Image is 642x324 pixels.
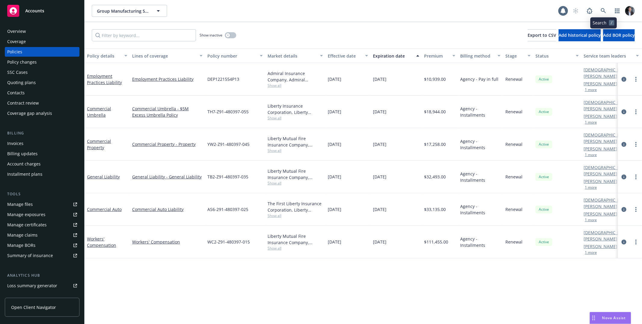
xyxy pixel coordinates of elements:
div: Summary of insurance [7,251,53,260]
a: [DEMOGRAPHIC_DATA][PERSON_NAME] [584,197,631,209]
span: Show inactive [200,33,222,38]
a: Quoting plans [5,78,79,87]
span: $10,939.00 [424,76,446,82]
a: more [632,76,640,83]
button: 1 more [585,121,597,124]
a: Loss summary generator [5,281,79,291]
span: Active [538,239,550,245]
a: Commercial Umbrella [87,106,111,118]
div: Lines of coverage [132,53,196,59]
div: Expiration date [373,53,413,59]
div: Manage certificates [7,220,47,230]
a: Commercial Auto Liability [132,206,203,212]
div: Premium [424,53,449,59]
div: Billing [5,130,79,136]
a: General Liability - General Liability [132,174,203,180]
span: Agency - Installments [460,138,501,151]
img: photo [625,6,635,16]
a: circleInformation [620,173,628,181]
a: Accounts [5,2,79,19]
span: Active [538,207,550,212]
span: Show all [268,148,323,153]
div: Liberty Mutual Fire Insurance Company, Liberty Mutual [268,233,323,246]
span: $17,258.00 [424,141,446,147]
input: Filter by keyword... [92,29,196,41]
div: Tools [5,191,79,197]
button: Group Manufacturing Services [92,5,167,17]
span: [DATE] [328,174,341,180]
span: Active [538,174,550,180]
a: General Liability [87,174,120,180]
a: Summary of insurance [5,251,79,260]
span: Show all [268,213,323,218]
span: [DATE] [373,76,386,82]
a: Contract review [5,98,79,108]
span: [DATE] [373,239,386,245]
a: Search [597,5,609,17]
span: Active [538,142,550,147]
button: Billing method [458,49,503,63]
span: [DATE] [328,109,341,115]
a: [PERSON_NAME] [584,243,617,250]
span: Nova Assist [602,315,626,320]
a: [DEMOGRAPHIC_DATA][PERSON_NAME] [584,229,631,242]
a: Switch app [611,5,623,17]
span: Show all [268,181,323,186]
div: Contacts [7,88,25,98]
span: [DATE] [328,141,341,147]
a: [DEMOGRAPHIC_DATA][PERSON_NAME] [584,67,631,79]
span: [DATE] [328,76,341,82]
a: Account charges [5,159,79,169]
button: Add historical policy [559,29,601,41]
button: Market details [265,49,325,63]
a: [PERSON_NAME] [584,113,617,119]
a: Start snowing [570,5,582,17]
button: Status [533,49,581,63]
button: 1 more [585,88,597,92]
a: more [632,141,640,148]
span: [DATE] [373,109,386,115]
a: Commercial Umbrella - $5M Excess Umbrella Policy [132,105,203,118]
span: $18,944.00 [424,109,446,115]
span: $32,493.00 [424,174,446,180]
div: Manage exposures [7,210,45,219]
div: Market details [268,53,316,59]
a: Manage certificates [5,220,79,230]
span: Open Client Navigator [11,304,56,310]
div: Stage [505,53,524,59]
button: Lines of coverage [130,49,205,63]
button: Nova Assist [590,312,631,324]
div: Liberty Insurance Corporation, Liberty Mutual [268,103,323,115]
a: circleInformation [620,206,628,213]
span: Renewal [505,141,523,147]
span: TH7-Z91-480397-055 [207,109,249,115]
div: Invoices [7,139,23,148]
a: Policy changes [5,57,79,67]
span: Group Manufacturing Services [97,8,149,14]
button: Premium [422,49,458,63]
button: Export to CSV [528,29,556,41]
span: Add historical policy [559,32,601,38]
span: Manage exposures [5,210,79,219]
span: Renewal [505,109,523,115]
span: YW2-Z91-480397-045 [207,141,250,147]
a: Workers' Compensation [87,236,116,248]
div: Loss summary generator [7,281,57,291]
a: Report a Bug [584,5,596,17]
div: Admiral Insurance Company, Admiral Insurance Group ([PERSON_NAME] Corporation), CRC Group [268,70,323,83]
a: Manage claims [5,230,79,240]
div: Overview [7,27,26,36]
span: DEP1221554P13 [207,76,239,82]
div: Policy details [87,53,121,59]
div: Policies [7,47,22,57]
a: [PERSON_NAME] [584,211,617,217]
span: Renewal [505,239,523,245]
a: more [632,173,640,181]
a: more [632,108,640,115]
div: Effective date [328,53,361,59]
span: [DATE] [373,206,386,212]
span: Export to CSV [528,32,556,38]
div: Quoting plans [7,78,36,87]
a: circleInformation [620,76,628,83]
a: [DEMOGRAPHIC_DATA][PERSON_NAME] [584,99,631,112]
